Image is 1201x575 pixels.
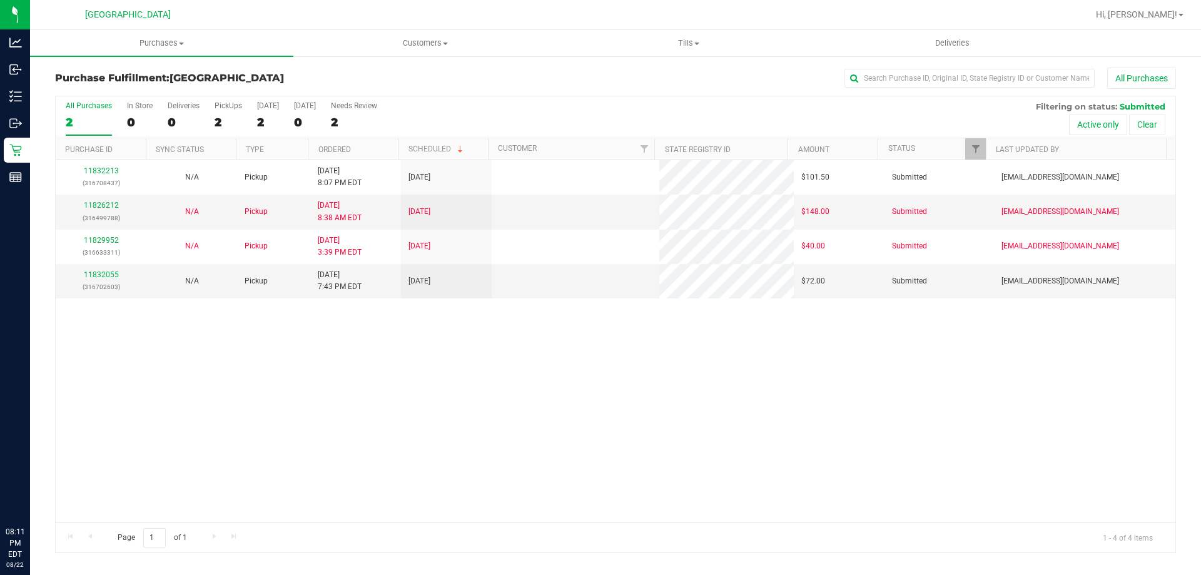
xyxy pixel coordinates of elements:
iframe: Resource center [13,475,50,512]
span: Submitted [1120,101,1165,111]
a: Purchase ID [65,145,113,154]
a: 11832213 [84,166,119,175]
p: (316499788) [63,212,139,224]
span: [EMAIL_ADDRESS][DOMAIN_NAME] [1001,275,1119,287]
button: Clear [1129,114,1165,135]
a: Tills [557,30,820,56]
span: Not Applicable [185,242,199,250]
a: Purchases [30,30,293,56]
span: [EMAIL_ADDRESS][DOMAIN_NAME] [1001,240,1119,252]
a: Sync Status [156,145,204,154]
div: 0 [168,115,200,130]
div: [DATE] [294,101,316,110]
span: Submitted [892,240,927,252]
a: Filter [634,138,654,160]
a: Filter [965,138,986,160]
span: [DATE] 8:07 PM EDT [318,165,362,189]
input: Search Purchase ID, Original ID, State Registry ID or Customer Name... [844,69,1095,88]
span: [EMAIL_ADDRESS][DOMAIN_NAME] [1001,171,1119,183]
div: 2 [331,115,377,130]
p: 08:11 PM EDT [6,526,24,560]
div: 0 [294,115,316,130]
a: Status [888,144,915,153]
a: Scheduled [408,145,465,153]
div: Needs Review [331,101,377,110]
div: [DATE] [257,101,279,110]
button: N/A [185,206,199,218]
span: Filtering on status: [1036,101,1117,111]
span: Pickup [245,171,268,183]
p: (316708437) [63,177,139,189]
a: 11829952 [84,236,119,245]
input: 1 [143,528,166,547]
span: [DATE] 8:38 AM EDT [318,200,362,223]
a: 11826212 [84,201,119,210]
span: [GEOGRAPHIC_DATA] [85,9,171,20]
inline-svg: Outbound [9,117,22,130]
div: 2 [215,115,242,130]
span: Tills [557,38,819,49]
span: Pickup [245,240,268,252]
a: Customers [293,30,557,56]
span: Not Applicable [185,207,199,216]
button: N/A [185,275,199,287]
div: 2 [257,115,279,130]
inline-svg: Reports [9,171,22,183]
span: [DATE] [408,171,430,183]
a: State Registry ID [665,145,731,154]
a: Deliveries [821,30,1084,56]
h3: Purchase Fulfillment: [55,73,428,84]
span: [DATE] 7:43 PM EDT [318,269,362,293]
a: 11832055 [84,270,119,279]
a: Amount [798,145,829,154]
button: All Purchases [1107,68,1176,89]
div: Deliveries [168,101,200,110]
span: Deliveries [918,38,986,49]
p: (316633311) [63,247,139,258]
div: 0 [127,115,153,130]
span: Pickup [245,206,268,218]
span: [DATE] 3:39 PM EDT [318,235,362,258]
div: 2 [66,115,112,130]
span: $40.00 [801,240,825,252]
span: [EMAIL_ADDRESS][DOMAIN_NAME] [1001,206,1119,218]
span: Not Applicable [185,277,199,285]
span: Submitted [892,275,927,287]
span: Customers [294,38,556,49]
inline-svg: Retail [9,144,22,156]
button: N/A [185,240,199,252]
a: Type [246,145,264,154]
p: (316702603) [63,281,139,293]
button: N/A [185,171,199,183]
inline-svg: Inbound [9,63,22,76]
span: Purchases [30,38,293,49]
span: [DATE] [408,206,430,218]
div: All Purchases [66,101,112,110]
inline-svg: Analytics [9,36,22,49]
span: Submitted [892,171,927,183]
span: Page of 1 [107,528,197,547]
a: Last Updated By [996,145,1059,154]
a: Customer [498,144,537,153]
span: [DATE] [408,240,430,252]
span: $148.00 [801,206,829,218]
span: Submitted [892,206,927,218]
span: Hi, [PERSON_NAME]! [1096,9,1177,19]
div: In Store [127,101,153,110]
span: [DATE] [408,275,430,287]
span: Not Applicable [185,173,199,181]
span: $72.00 [801,275,825,287]
a: Ordered [318,145,351,154]
span: $101.50 [801,171,829,183]
span: 1 - 4 of 4 items [1093,528,1163,547]
p: 08/22 [6,560,24,569]
span: Pickup [245,275,268,287]
div: PickUps [215,101,242,110]
button: Active only [1069,114,1127,135]
span: [GEOGRAPHIC_DATA] [170,72,284,84]
inline-svg: Inventory [9,90,22,103]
